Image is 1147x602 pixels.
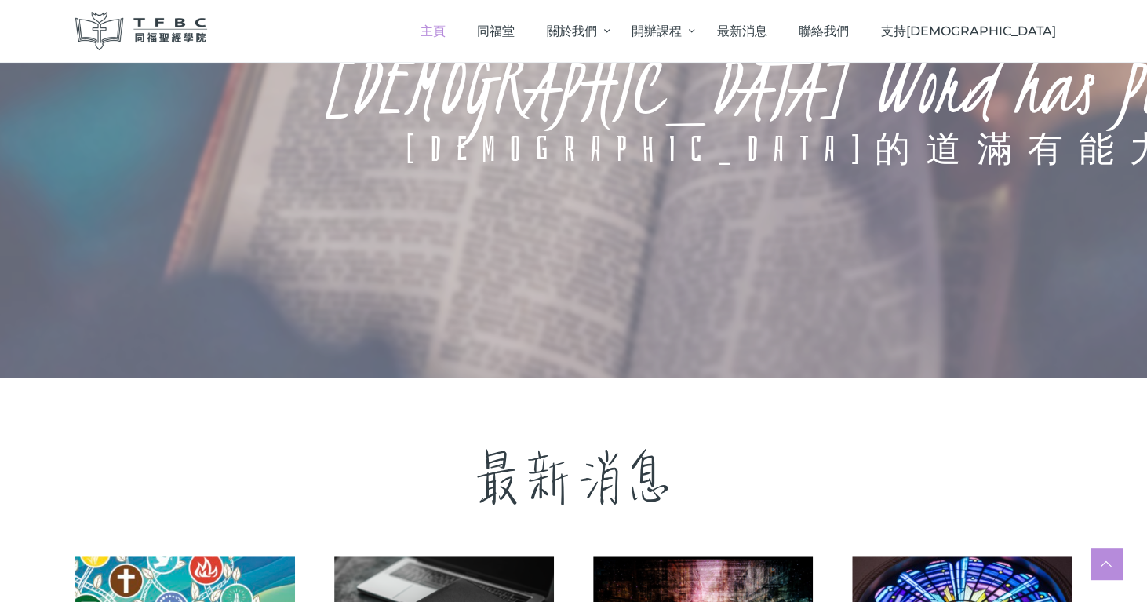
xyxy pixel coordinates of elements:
span: 聯絡我們 [799,24,849,38]
span: 同福堂 [477,24,515,38]
img: 同福聖經學院 TFBC [75,12,207,50]
a: 關於我們 [530,8,615,54]
div: 的 [875,132,926,165]
a: 開辦課程 [616,8,701,54]
span: 主頁 [421,24,446,38]
a: 主頁 [404,8,461,54]
div: 有 [1028,132,1079,165]
a: 同福堂 [461,8,531,54]
span: 最新消息 [716,24,766,38]
a: Scroll to top [1091,548,1122,579]
a: 聯絡我們 [783,8,865,54]
span: 關於我們 [547,24,597,38]
span: 開辦課程 [632,24,682,38]
div: 能 [1079,132,1130,165]
div: [DEMOGRAPHIC_DATA] [406,132,875,165]
p: 最新消息 [75,432,1072,525]
span: 支持[DEMOGRAPHIC_DATA] [881,24,1056,38]
div: 道 [926,132,977,165]
div: 滿 [977,132,1028,165]
a: 支持[DEMOGRAPHIC_DATA] [865,8,1072,54]
a: 最新消息 [701,8,783,54]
